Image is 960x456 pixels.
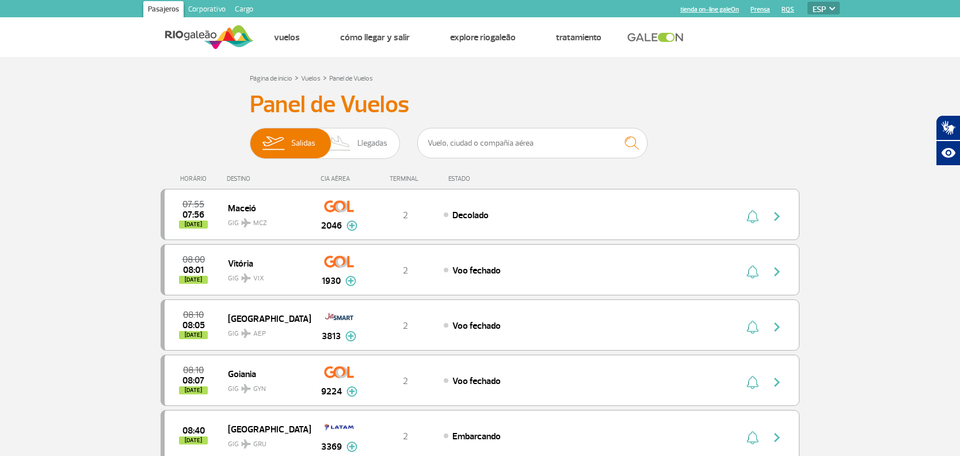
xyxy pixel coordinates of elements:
span: Llegadas [357,128,387,158]
span: Salidas [291,128,315,158]
div: DESTINO [227,175,311,183]
img: slider-embarque [255,128,291,158]
img: sino-painel-voo.svg [746,265,759,279]
span: GIG [228,378,302,394]
img: seta-direita-painel-voo.svg [770,320,784,334]
span: [DATE] [179,276,208,284]
span: [DATE] [179,331,208,339]
span: VIX [253,273,264,284]
span: Goiania [228,366,302,381]
a: > [323,71,327,84]
img: destiny_airplane.svg [241,329,251,338]
img: sino-painel-voo.svg [746,431,759,444]
span: 2025-08-27 08:10:00 [183,311,204,319]
a: Página de inicio [250,74,292,83]
span: 2 [403,320,408,332]
span: MCZ [253,218,267,229]
span: AEP [253,329,266,339]
div: HORÁRIO [164,175,227,183]
img: destiny_airplane.svg [241,218,251,227]
a: Cargo [230,1,258,20]
a: tienda on-line galeOn [680,6,739,13]
span: 2025-08-27 08:07:34 [182,377,204,385]
span: Embarcando [452,431,501,442]
img: seta-direita-painel-voo.svg [770,375,784,389]
span: [DATE] [179,436,208,444]
span: 3369 [321,440,342,454]
a: Vuelos [301,74,321,83]
span: 2025-08-27 08:40:00 [182,427,205,435]
span: GRU [253,439,266,450]
span: GIG [228,322,302,339]
span: 9224 [321,385,342,398]
span: 2 [403,431,408,442]
span: 2025-08-27 08:00:00 [182,256,205,264]
img: sino-painel-voo.svg [746,210,759,223]
span: 2025-08-27 07:55:00 [182,200,204,208]
span: GIG [228,433,302,450]
span: [GEOGRAPHIC_DATA] [228,311,302,326]
div: TERMINAL [368,175,443,183]
span: Vitória [228,256,302,271]
img: seta-direita-painel-voo.svg [770,265,784,279]
img: sino-painel-voo.svg [746,375,759,389]
span: 2025-08-27 08:01:49 [183,266,204,274]
span: Maceió [228,200,302,215]
h3: Panel de Vuelos [250,90,710,119]
img: mais-info-painel-voo.svg [346,442,357,452]
a: Pasajeros [143,1,184,20]
span: [GEOGRAPHIC_DATA] [228,421,302,436]
span: Voo fechado [452,320,501,332]
div: CIA AÉREA [310,175,368,183]
a: Prensa [751,6,770,13]
img: mais-info-painel-voo.svg [346,386,357,397]
span: 2 [403,210,408,221]
span: Voo fechado [452,265,501,276]
a: Vuelos [274,32,300,43]
input: Vuelo, ciudad o compañía aérea [417,128,647,158]
img: slider-desembarque [323,128,357,158]
img: mais-info-painel-voo.svg [345,331,356,341]
span: 2025-08-27 07:56:39 [182,211,204,219]
span: GIG [228,212,302,229]
span: GYN [253,384,266,394]
img: destiny_airplane.svg [241,273,251,283]
span: 3813 [322,329,341,343]
span: GIG [228,267,302,284]
img: destiny_airplane.svg [241,384,251,393]
div: ESTADO [443,175,536,183]
span: 2 [403,375,408,387]
img: mais-info-painel-voo.svg [346,221,357,231]
button: Abrir tradutor de língua de sinais. [936,115,960,140]
img: seta-direita-painel-voo.svg [770,431,784,444]
a: > [295,71,299,84]
span: 1930 [322,274,341,288]
span: 2025-08-27 08:10:00 [183,366,204,374]
img: mais-info-painel-voo.svg [345,276,356,286]
a: Panel de Vuelos [329,74,373,83]
span: 2025-08-27 08:05:56 [182,321,205,329]
span: 2046 [321,219,342,233]
span: [DATE] [179,386,208,394]
img: destiny_airplane.svg [241,439,251,449]
a: RQS [782,6,794,13]
a: Tratamiento [556,32,601,43]
span: Decolado [452,210,489,221]
span: Voo fechado [452,375,501,387]
img: seta-direita-painel-voo.svg [770,210,784,223]
span: 2 [403,265,408,276]
div: Plugin de acessibilidade da Hand Talk. [936,115,960,166]
span: [DATE] [179,221,208,229]
a: Explore RIOgaleão [450,32,516,43]
a: Cómo llegar y salir [340,32,410,43]
a: Corporativo [184,1,230,20]
button: Abrir recursos assistivos. [936,140,960,166]
img: sino-painel-voo.svg [746,320,759,334]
